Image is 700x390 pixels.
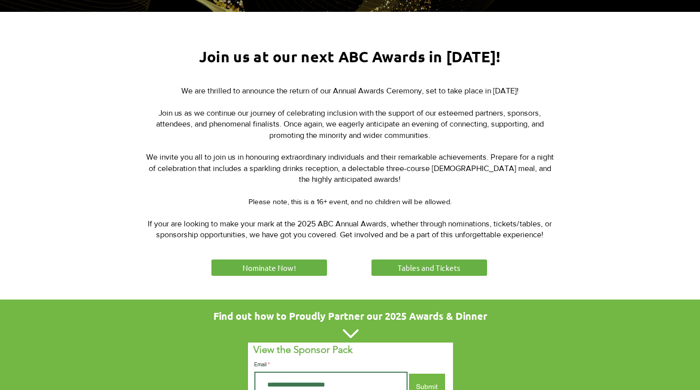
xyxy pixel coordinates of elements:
[253,344,353,355] span: View the Sponsor Pack
[248,197,452,206] span: Please note, this is a 16+ event, and no children will be allowed.
[146,153,554,183] span: We invite you all to join us in honouring extraordinary individuals and their remarkable achievem...
[213,309,487,322] span: Find out how to Proudly Partner our 2025 Awards & Dinner
[181,87,519,95] span: We are thrilled to announce the return of our Annual Awards Ceremony, set to take place in [DATE]!
[398,262,460,273] span: Tables and Tickets
[210,258,329,277] a: Nominate Now!
[243,262,296,273] span: Nominate Now!
[254,362,408,367] label: Email
[156,109,544,139] span: Join us as we continue our journey of celebrating inclusion with the support of our esteemed part...
[199,47,500,66] span: Join us at our next ABC Awards in [DATE]!
[370,258,489,277] a: Tables and Tickets
[148,219,552,239] span: If your are looking to make your mark at the 2025 ABC Annual Awards, whether through nominations,...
